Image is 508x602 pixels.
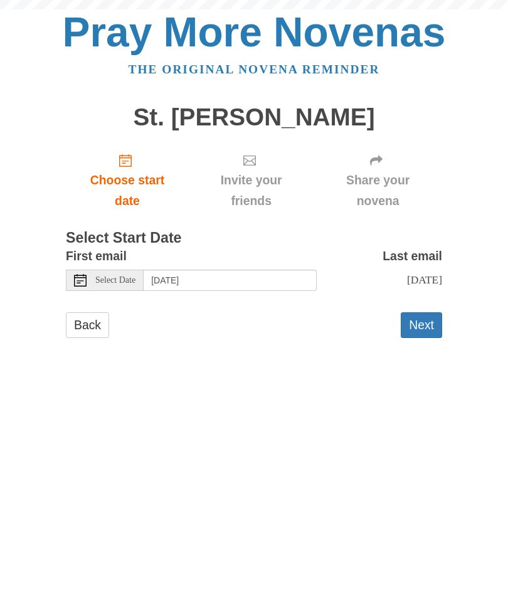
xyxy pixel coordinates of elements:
button: Next [401,312,442,338]
span: Choose start date [78,170,176,211]
h1: St. [PERSON_NAME] [66,104,442,131]
label: Last email [383,246,442,267]
div: Click "Next" to confirm your start date first. [314,143,442,218]
a: Back [66,312,109,338]
span: Invite your friends [201,170,301,211]
span: Select Date [95,276,135,285]
h3: Select Start Date [66,230,442,246]
span: Share your novena [326,170,430,211]
div: Click "Next" to confirm your start date first. [189,143,314,218]
label: First email [66,246,127,267]
a: Choose start date [66,143,189,218]
a: Pray More Novenas [63,9,446,55]
span: [DATE] [407,273,442,286]
a: The original novena reminder [129,63,380,76]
